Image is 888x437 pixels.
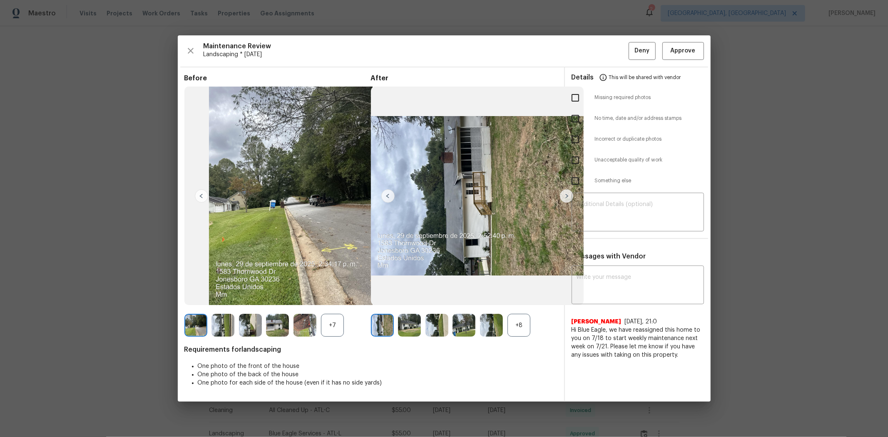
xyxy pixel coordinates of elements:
span: This will be shared with vendor [609,67,681,87]
button: Deny [629,42,656,60]
img: left-chevron-button-url [195,189,208,203]
span: After [371,74,557,82]
span: No time, date and/or address stamps [595,115,704,122]
span: Unacceptable quality of work [595,156,704,164]
span: Incorrect or duplicate photos [595,136,704,143]
span: Before [184,74,371,82]
span: Details [572,67,594,87]
span: Maintenance Review [204,42,629,50]
span: Messages with Vendor [572,253,646,260]
div: No time, date and/or address stamps [565,108,711,129]
li: One photo of the front of the house [198,362,557,370]
div: Something else [565,171,711,191]
span: Hi Blue Eagle, we have reassigned this home to you on 7/18 to start weekly maintenance next week ... [572,326,704,359]
button: Approve [662,42,704,60]
li: One photo for each side of the house (even if it has no side yards) [198,379,557,387]
span: Landscaping * [DATE] [204,50,629,59]
img: right-chevron-button-url [560,189,573,203]
div: Incorrect or duplicate photos [565,129,711,150]
span: [DATE], 21:0 [625,319,657,325]
div: +7 [321,314,344,337]
span: Approve [671,46,696,56]
span: Missing required photos [595,94,704,101]
span: Something else [595,177,704,184]
div: +8 [507,314,530,337]
span: Requirements for landscaping [184,345,557,354]
img: left-chevron-button-url [381,189,395,203]
div: Missing required photos [565,87,711,108]
li: One photo of the back of the house [198,370,557,379]
div: Unacceptable quality of work [565,150,711,171]
span: [PERSON_NAME] [572,318,622,326]
span: Deny [634,46,649,56]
